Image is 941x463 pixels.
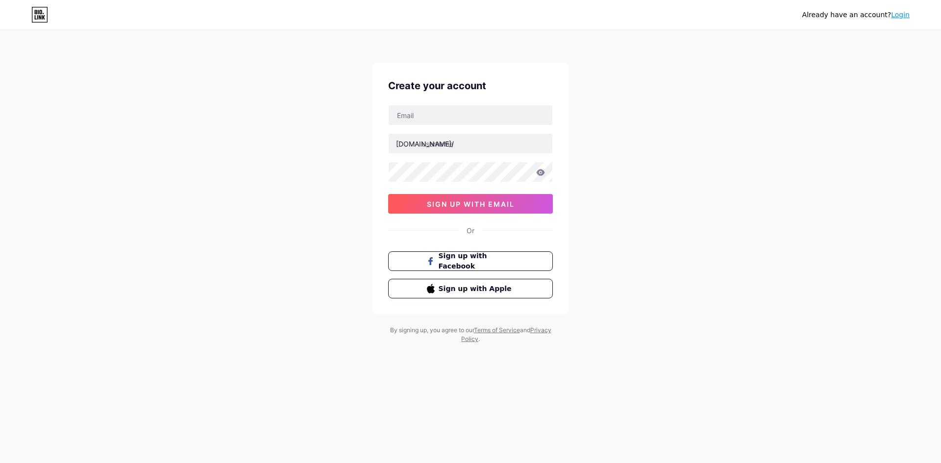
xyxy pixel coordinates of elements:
span: Sign up with Apple [439,284,515,294]
a: Login [891,11,910,19]
span: Sign up with Facebook [439,251,515,271]
a: Terms of Service [474,326,520,334]
input: username [389,134,552,153]
div: Create your account [388,78,553,93]
button: sign up with email [388,194,553,214]
input: Email [389,105,552,125]
div: Or [467,225,474,236]
button: Sign up with Facebook [388,251,553,271]
div: By signing up, you agree to our and . [387,326,554,343]
button: Sign up with Apple [388,279,553,298]
div: Already have an account? [802,10,910,20]
span: sign up with email [427,200,515,208]
div: [DOMAIN_NAME]/ [396,139,454,149]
